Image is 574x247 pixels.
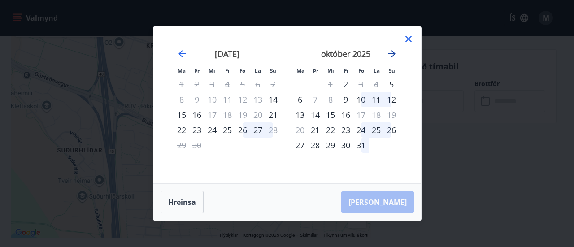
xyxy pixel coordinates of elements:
strong: [DATE] [215,48,239,59]
div: Aðeins innritun í boði [338,77,353,92]
div: Aðeins innritun í boði [384,77,399,92]
div: 16 [189,107,204,122]
strong: október 2025 [321,48,370,59]
td: föstudagur, 24. október 2025 [353,122,369,138]
td: mánudagur, 6. október 2025 [292,92,308,107]
td: fimmtudagur, 23. október 2025 [338,122,353,138]
div: Aðeins útritun í boði [308,92,323,107]
small: Fi [344,67,348,74]
td: Not available. mánudagur, 20. október 2025 [292,122,308,138]
td: fimmtudagur, 9. október 2025 [338,92,353,107]
td: Not available. föstudagur, 5. september 2025 [235,77,250,92]
td: Not available. miðvikudagur, 10. september 2025 [204,92,220,107]
td: þriðjudagur, 14. október 2025 [308,107,323,122]
td: miðvikudagur, 22. október 2025 [323,122,338,138]
div: 25 [220,122,235,138]
small: Su [270,67,276,74]
small: La [374,67,380,74]
td: fimmtudagur, 2. október 2025 [338,77,353,92]
small: Má [178,67,186,74]
td: miðvikudagur, 15. október 2025 [323,107,338,122]
td: föstudagur, 31. október 2025 [353,138,369,153]
div: Aðeins innritun í boði [338,92,353,107]
td: Not available. þriðjudagur, 2. september 2025 [189,77,204,92]
small: Má [296,67,304,74]
div: 23 [338,122,353,138]
td: Not available. fimmtudagur, 4. september 2025 [220,77,235,92]
td: Not available. laugardagur, 13. september 2025 [250,92,265,107]
td: sunnudagur, 14. september 2025 [265,92,281,107]
td: miðvikudagur, 24. september 2025 [204,122,220,138]
div: 31 [353,138,369,153]
td: þriðjudagur, 21. október 2025 [308,122,323,138]
td: Not available. sunnudagur, 28. september 2025 [265,122,281,138]
div: 22 [323,122,338,138]
td: laugardagur, 11. október 2025 [369,92,384,107]
small: Mi [327,67,334,74]
div: Aðeins útritun í boði [353,77,369,92]
td: Not available. föstudagur, 19. september 2025 [235,107,250,122]
td: laugardagur, 27. september 2025 [250,122,265,138]
td: Not available. föstudagur, 17. október 2025 [353,107,369,122]
td: Not available. laugardagur, 20. september 2025 [250,107,265,122]
td: sunnudagur, 26. október 2025 [384,122,399,138]
td: Not available. þriðjudagur, 30. september 2025 [189,138,204,153]
div: 30 [338,138,353,153]
td: Not available. þriðjudagur, 9. september 2025 [189,92,204,107]
div: 10 [353,92,369,107]
div: Aðeins útritun í boði [204,107,220,122]
td: mánudagur, 27. október 2025 [292,138,308,153]
td: Not available. miðvikudagur, 17. september 2025 [204,107,220,122]
div: Move forward to switch to the next month. [387,48,397,59]
div: 26 [235,122,250,138]
td: Not available. laugardagur, 4. október 2025 [369,77,384,92]
div: 6 [292,92,308,107]
div: 15 [174,107,189,122]
div: 23 [189,122,204,138]
div: 12 [384,92,399,107]
td: föstudagur, 10. október 2025 [353,92,369,107]
td: Not available. sunnudagur, 19. október 2025 [384,107,399,122]
td: Not available. fimmtudagur, 11. september 2025 [220,92,235,107]
td: fimmtudagur, 25. september 2025 [220,122,235,138]
div: Aðeins innritun í boði [308,122,323,138]
td: föstudagur, 26. september 2025 [235,122,250,138]
td: sunnudagur, 5. október 2025 [384,77,399,92]
td: Not available. mánudagur, 1. september 2025 [174,77,189,92]
td: Not available. fimmtudagur, 18. september 2025 [220,107,235,122]
td: Not available. þriðjudagur, 7. október 2025 [308,92,323,107]
td: Not available. föstudagur, 3. október 2025 [353,77,369,92]
small: Mi [209,67,215,74]
div: Aðeins innritun í boði [265,92,281,107]
small: Þr [194,67,200,74]
div: 27 [292,138,308,153]
div: 26 [384,122,399,138]
td: Not available. sunnudagur, 7. september 2025 [265,77,281,92]
small: Su [389,67,395,74]
td: Not available. miðvikudagur, 3. september 2025 [204,77,220,92]
div: Aðeins innritun í boði [265,107,281,122]
td: Not available. mánudagur, 8. september 2025 [174,92,189,107]
div: 15 [323,107,338,122]
td: þriðjudagur, 28. október 2025 [308,138,323,153]
td: Not available. miðvikudagur, 8. október 2025 [323,92,338,107]
td: Not available. mánudagur, 29. september 2025 [174,138,189,153]
td: Not available. föstudagur, 12. september 2025 [235,92,250,107]
td: mánudagur, 22. september 2025 [174,122,189,138]
button: Hreinsa [161,191,204,213]
div: Aðeins útritun í boði [265,122,281,138]
td: fimmtudagur, 16. október 2025 [338,107,353,122]
td: fimmtudagur, 30. október 2025 [338,138,353,153]
div: 24 [204,122,220,138]
div: 29 [323,138,338,153]
small: Þr [313,67,318,74]
small: Fi [225,67,230,74]
div: 24 [353,122,369,138]
small: Fö [239,67,245,74]
td: sunnudagur, 21. september 2025 [265,107,281,122]
div: 22 [174,122,189,138]
td: mánudagur, 13. október 2025 [292,107,308,122]
div: 28 [308,138,323,153]
td: Not available. laugardagur, 6. september 2025 [250,77,265,92]
td: þriðjudagur, 23. september 2025 [189,122,204,138]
